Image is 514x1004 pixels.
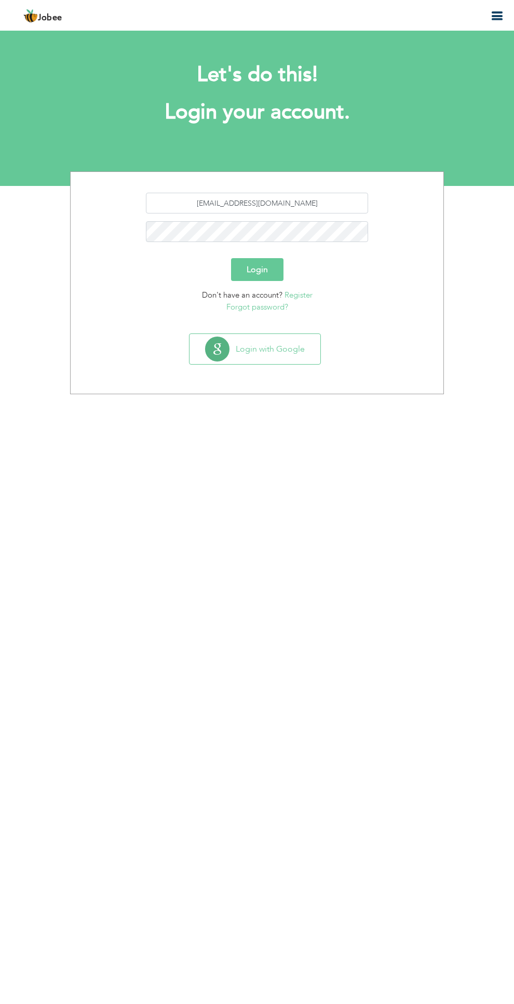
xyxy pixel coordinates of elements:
[231,258,283,281] button: Login
[285,290,313,300] a: Register
[38,14,62,22] span: Jobee
[226,302,288,312] a: Forgot password?
[190,334,320,364] button: Login with Google
[23,9,62,23] a: Jobee
[23,9,38,23] img: jobee.io
[202,290,282,300] span: Don't have an account?
[86,61,428,88] h2: Let's do this!
[86,99,428,126] h1: Login your account.
[146,193,369,213] input: Email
